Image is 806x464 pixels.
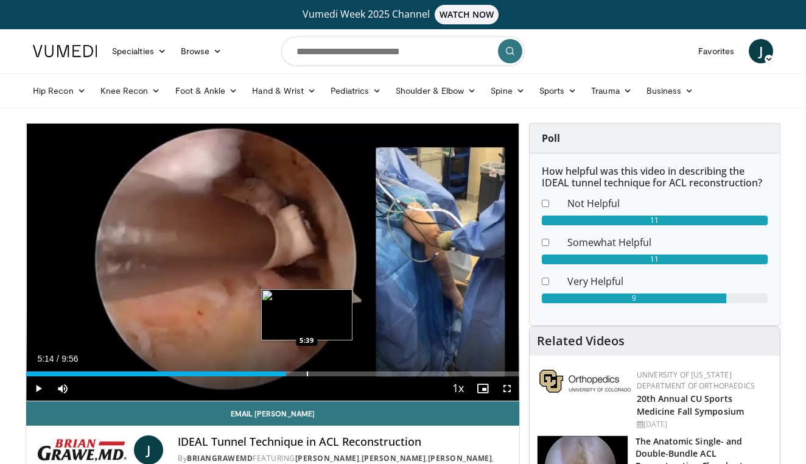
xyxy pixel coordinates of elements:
a: Specialties [105,39,173,63]
a: Pediatrics [323,79,388,103]
a: Spine [483,79,531,103]
div: 11 [542,255,768,264]
button: Mute [51,376,75,401]
img: 355603a8-37da-49b6-856f-e00d7e9307d3.png.150x105_q85_autocrop_double_scale_upscale_version-0.2.png [539,370,631,393]
a: Favorites [691,39,741,63]
strong: Poll [542,132,560,145]
h4: Related Videos [537,334,625,348]
dd: Not Helpful [558,196,777,211]
a: University of [US_STATE] Department of Orthopaedics [637,370,755,391]
a: [PERSON_NAME] [295,453,360,463]
dd: Very Helpful [558,274,777,289]
a: Email [PERSON_NAME] [26,401,519,426]
div: 9 [542,294,727,303]
input: Search topics, interventions [281,37,525,66]
a: Hip Recon [26,79,93,103]
button: Fullscreen [495,376,519,401]
a: Trauma [584,79,639,103]
a: BrianGraweMD [187,453,253,463]
span: / [57,354,59,364]
a: Shoulder & Elbow [388,79,483,103]
button: Play [26,376,51,401]
button: Enable picture-in-picture mode [471,376,495,401]
div: [DATE] [637,419,770,430]
dd: Somewhat Helpful [558,235,777,250]
img: VuMedi Logo [33,45,97,57]
h4: IDEAL Tunnel Technique in ACL Reconstruction [178,435,509,449]
a: Hand & Wrist [245,79,323,103]
a: Browse [173,39,230,63]
img: image.jpeg [261,289,352,340]
span: 9:56 [61,354,78,364]
span: 5:14 [37,354,54,364]
a: [PERSON_NAME] [428,453,492,463]
a: Knee Recon [93,79,168,103]
video-js: Video Player [26,124,519,401]
div: 11 [542,216,768,225]
h6: How helpful was this video in describing the IDEAL tunnel technique for ACL reconstruction? [542,166,768,189]
a: 20th Annual CU Sports Medicine Fall Symposium [637,393,744,417]
div: Progress Bar [26,371,519,376]
a: J [749,39,773,63]
a: Vumedi Week 2025 ChannelWATCH NOW [35,5,771,24]
a: [PERSON_NAME] [362,453,426,463]
a: Sports [532,79,584,103]
span: WATCH NOW [435,5,499,24]
a: Business [639,79,701,103]
button: Playback Rate [446,376,471,401]
a: Foot & Ankle [168,79,245,103]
